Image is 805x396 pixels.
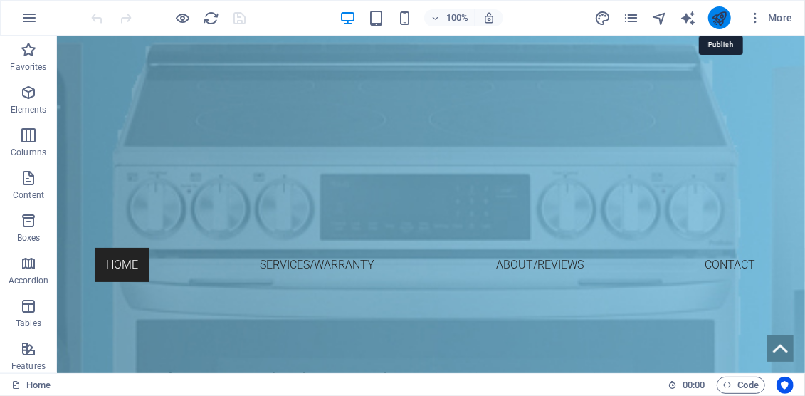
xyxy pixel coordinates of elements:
[742,6,799,29] button: More
[11,104,47,115] p: Elements
[446,9,468,26] h6: 100%
[668,377,705,394] h6: Session time
[174,9,191,26] button: Click here to leave preview mode and continue editing
[708,6,731,29] button: publish
[594,9,611,26] button: design
[693,380,695,390] span: :
[10,61,46,73] p: Favorites
[723,377,759,394] span: Code
[623,9,640,26] button: pages
[680,9,697,26] button: text_generator
[651,9,668,26] button: navigator
[777,377,794,394] button: Usercentrics
[204,10,220,26] i: Reload page
[483,11,495,24] i: On resize automatically adjust zoom level to fit chosen device.
[683,377,705,394] span: 00 00
[13,189,44,201] p: Content
[717,377,765,394] button: Code
[11,147,46,158] p: Columns
[11,360,46,372] p: Features
[623,10,639,26] i: Pages (Ctrl+Alt+S)
[594,10,611,26] i: Design (Ctrl+Alt+Y)
[17,232,41,244] p: Boxes
[748,11,793,25] span: More
[16,318,41,329] p: Tables
[11,377,51,394] a: Click to cancel selection. Double-click to open Pages
[9,275,48,286] p: Accordion
[424,9,475,26] button: 100%
[203,9,220,26] button: reload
